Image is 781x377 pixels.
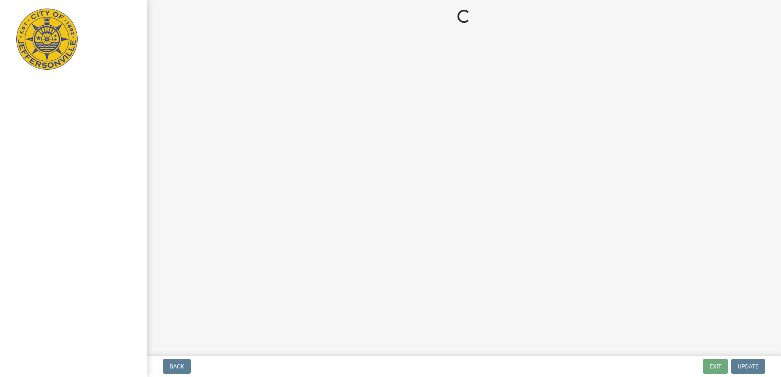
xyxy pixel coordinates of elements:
[703,359,728,374] button: Exit
[170,363,184,370] span: Back
[16,9,78,70] img: City of Jeffersonville, Indiana
[738,363,759,370] span: Update
[731,359,765,374] button: Update
[163,359,191,374] button: Back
